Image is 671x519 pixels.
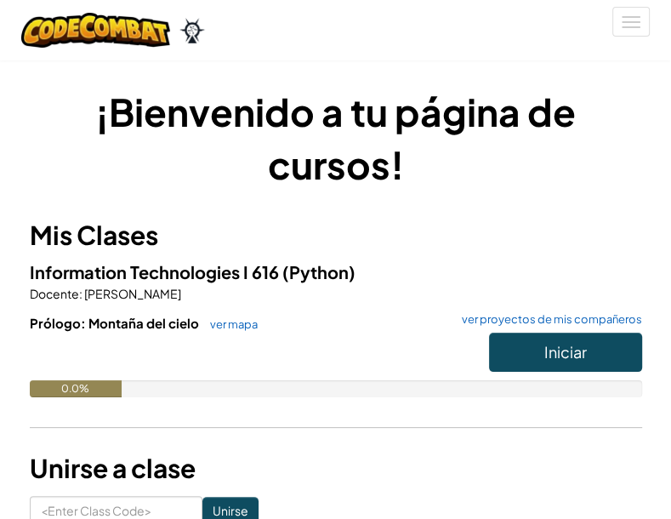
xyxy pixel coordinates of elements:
a: ver mapa [202,317,258,331]
span: Iniciar [544,342,587,362]
span: (Python) [282,261,355,282]
img: Ozaria [179,18,206,43]
button: Iniciar [489,333,642,372]
span: Prólogo: Montaña del cielo [30,315,202,331]
h3: Unirse a clase [30,449,642,488]
a: ver proyectos de mis compañeros [453,314,642,325]
span: : [79,286,82,301]
div: 0.0% [30,380,122,397]
span: Docente [30,286,79,301]
span: Information Technologies I 616 [30,261,282,282]
h1: ¡Bienvenido a tu página de cursos! [30,85,642,191]
h3: Mis Clases [30,216,642,254]
img: CodeCombat logo [21,13,170,48]
span: [PERSON_NAME] [82,286,181,301]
